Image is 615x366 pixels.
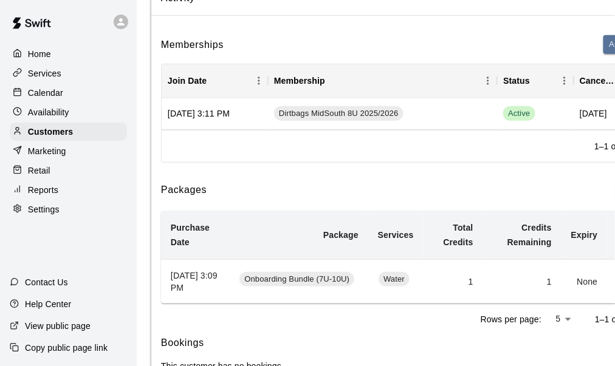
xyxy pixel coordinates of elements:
p: Help Center [25,298,71,310]
span: Dirtbags MidSouth 8U 2025/2026 [274,108,404,120]
a: Customers [10,123,127,141]
button: Menu [555,72,574,90]
b: Package [323,230,359,240]
p: Services [28,67,61,80]
b: Total Credits [444,223,473,247]
div: Membership [268,64,497,98]
b: Services [378,230,414,240]
th: [DATE] 3:09 PM [161,259,230,303]
p: Calendar [28,87,63,99]
div: Cancel Date [580,64,615,98]
button: Menu [250,72,268,90]
p: Customers [28,126,73,138]
a: Settings [10,200,127,219]
p: Home [28,48,51,60]
h6: Packages [161,182,207,201]
a: Reports [10,181,127,199]
div: Status [497,64,574,98]
div: Join Date [168,64,207,98]
p: View public page [25,320,91,332]
p: Copy public page link [25,342,108,354]
div: Join Date [162,64,268,98]
p: Contact Us [25,276,68,288]
a: Availability [10,103,127,121]
span: [DATE] [580,107,607,120]
div: 5 [546,310,575,328]
a: Calendar [10,84,127,102]
td: 1 [483,259,562,303]
div: Membership [274,64,325,98]
td: 1 [424,259,483,303]
a: Marketing [10,142,127,160]
div: [DATE] 3:11 PM [162,98,268,130]
b: Expiry [571,230,598,240]
p: Marketing [28,145,66,157]
b: Credits Remaining [507,223,552,247]
div: Status [503,64,530,98]
p: Rows per page: [481,313,541,325]
p: Settings [28,203,60,215]
a: Onboarding Bundle (7U-10U) [239,276,359,285]
button: Sort [207,72,224,89]
td: None [562,259,608,303]
b: Purchase Date [171,223,210,247]
button: Menu [479,72,497,90]
p: Availability [28,106,69,118]
button: Sort [325,72,342,89]
span: Active [503,106,535,121]
a: Home [10,45,127,63]
span: Onboarding Bundle (7U-10U) [239,274,354,285]
a: Dirtbags MidSouth 8U 2025/2026 [274,106,407,121]
span: Active [503,108,535,120]
span: Water [379,274,410,285]
a: Retail [10,161,127,180]
p: Retail [28,164,50,177]
a: Services [10,64,127,83]
button: Sort [530,72,547,89]
h6: Memberships [161,37,224,53]
p: Reports [28,184,58,196]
